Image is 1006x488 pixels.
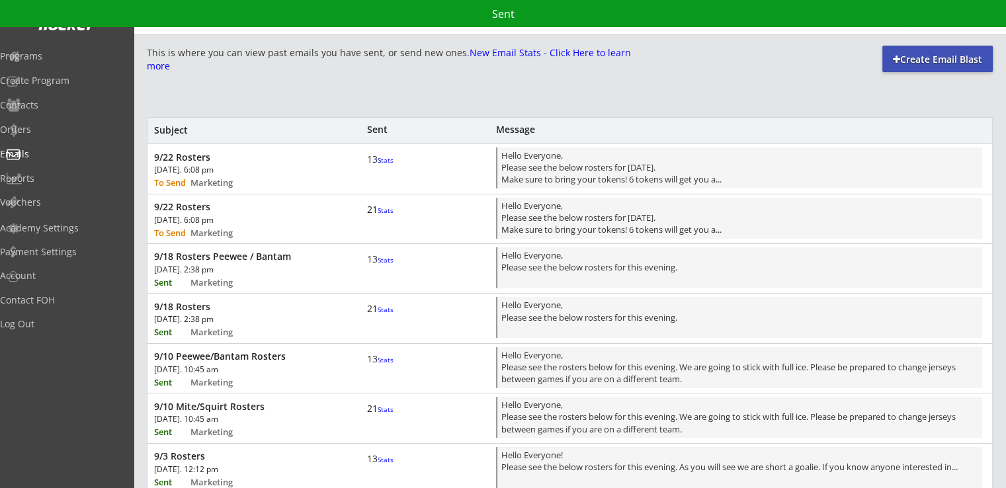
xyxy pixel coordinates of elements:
div: Sent [154,328,189,337]
div: Sent [154,378,189,387]
div: Hello Everyone, Please see the rosters below for this evening. We are going to stick with full ic... [501,399,978,438]
div: Hello Everyone, Please see the below rosters for [DATE]. Make sure to bring your tokens! 6 tokens... [501,200,978,239]
div: 9/10 Mite/Squirt Rosters [154,401,335,413]
div: Hello Everyone, Please see the below rosters for this evening. [501,249,978,288]
div: Sent [154,278,189,287]
div: [DATE]. 10:45 am [154,366,304,374]
div: Message [496,125,770,134]
div: Create Email Blast [882,53,993,66]
div: 9/10 Peewee/Bantam Rosters [154,350,335,362]
div: Marketing [190,278,254,287]
div: 21 [367,303,407,315]
div: This is where you can view past emails you have sent, or send new ones. [147,46,631,72]
div: Sent [154,428,189,436]
font: Stats [378,305,394,314]
font: Stats [378,255,394,264]
div: [DATE]. 2:38 pm [154,266,304,274]
div: Hello Everyone, Please see the rosters below for this evening. We are going to stick with full ic... [501,349,978,388]
font: New Email Stats - Click Here to learn more [147,46,634,72]
div: [DATE]. 2:38 pm [154,315,304,323]
div: 9/18 Rosters [154,301,335,313]
div: 21 [367,204,407,216]
div: 13 [367,253,407,265]
div: To Send [154,229,189,237]
div: Subject [154,126,335,135]
div: Marketing [190,378,254,387]
div: [DATE]. 6:08 pm [154,216,304,224]
div: Marketing [190,428,254,436]
font: Stats [378,355,394,364]
font: Stats [378,206,394,215]
div: 13 [367,153,407,165]
font: Stats [378,455,394,464]
div: 9/22 Rosters [154,151,335,163]
div: [DATE]. 10:45 am [154,415,304,423]
font: Stats [378,155,394,165]
div: Hello Everyone, Please see the below rosters for this evening. [501,299,978,338]
div: Sent [367,125,407,134]
div: 13 [367,353,407,365]
div: [DATE]. 6:08 pm [154,166,304,174]
div: Hello Everyone! Please see the below rosters for this evening. As you will see we are short a goa... [501,449,978,488]
div: Hello Everyone, Please see the below rosters for [DATE]. Make sure to bring your tokens! 6 tokens... [501,149,978,188]
div: Marketing [190,229,254,237]
div: [DATE]. 12:12 pm [154,466,304,473]
div: 9/22 Rosters [154,201,335,213]
div: Marketing [190,328,254,337]
div: 9/18 Rosters Peewee / Bantam [154,251,335,263]
div: Marketing [190,179,254,187]
div: 13 [367,453,407,465]
div: 21 [367,403,407,415]
div: Marketing [190,478,254,487]
div: To Send [154,179,189,187]
font: Stats [378,405,394,414]
div: Sent [154,478,189,487]
div: 9/3 Rosters [154,450,335,462]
